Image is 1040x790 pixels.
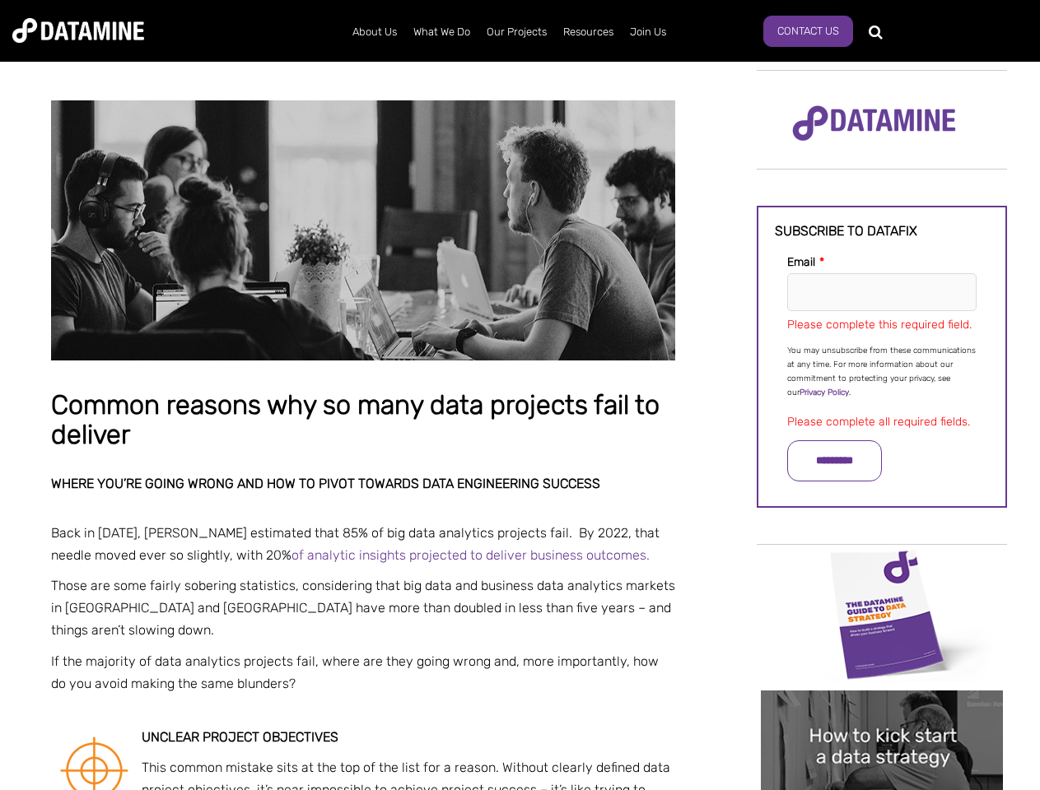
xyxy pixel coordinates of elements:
[787,415,970,429] label: Please complete all required fields.
[787,344,977,400] p: You may unsubscribe from these communications at any time. For more information about our commitm...
[761,546,1003,682] img: Data Strategy Cover thumbnail
[291,547,650,563] a: of analytic insights projected to deliver business outcomes.
[51,522,675,566] p: Back in [DATE], [PERSON_NAME] estimated that 85% of big data analytics projects fail. By 2022, th...
[787,255,815,269] span: Email
[51,476,675,491] h2: Where you’re going wrong and how to pivot towards data engineering success
[344,11,405,53] a: About Us
[763,16,853,47] a: Contact Us
[51,100,675,360] img: Common reasons why so many data projects fail to deliver
[51,650,675,695] p: If the majority of data analytics projects fail, where are they going wrong and, more importantly...
[555,11,622,53] a: Resources
[775,224,989,239] h3: Subscribe to datafix
[405,11,478,53] a: What We Do
[51,391,675,449] h1: Common reasons why so many data projects fail to deliver
[478,11,555,53] a: Our Projects
[781,95,967,152] img: Datamine Logo No Strapline - Purple
[800,388,849,397] a: Privacy Policy
[142,729,338,745] strong: Unclear project objectives
[12,18,144,43] img: Datamine
[787,318,972,332] label: Please complete this required field.
[622,11,674,53] a: Join Us
[51,574,675,642] p: Those are some fairly sobering statistics, considering that big data and business data analytics ...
